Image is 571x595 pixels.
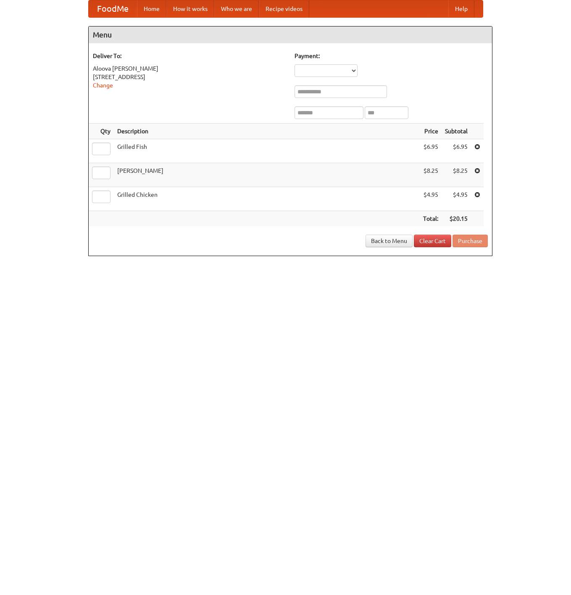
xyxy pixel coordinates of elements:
[89,26,492,43] h4: Menu
[137,0,166,17] a: Home
[420,139,442,163] td: $6.95
[442,187,471,211] td: $4.95
[442,124,471,139] th: Subtotal
[114,187,420,211] td: Grilled Chicken
[93,64,286,73] div: Aloova [PERSON_NAME]
[453,235,488,247] button: Purchase
[114,139,420,163] td: Grilled Fish
[166,0,214,17] a: How it works
[93,52,286,60] h5: Deliver To:
[420,211,442,227] th: Total:
[414,235,451,247] a: Clear Cart
[259,0,309,17] a: Recipe videos
[93,73,286,81] div: [STREET_ADDRESS]
[114,124,420,139] th: Description
[366,235,413,247] a: Back to Menu
[442,211,471,227] th: $20.15
[420,124,442,139] th: Price
[442,139,471,163] td: $6.95
[214,0,259,17] a: Who we are
[442,163,471,187] td: $8.25
[114,163,420,187] td: [PERSON_NAME]
[89,124,114,139] th: Qty
[448,0,474,17] a: Help
[420,187,442,211] td: $4.95
[295,52,488,60] h5: Payment:
[420,163,442,187] td: $8.25
[89,0,137,17] a: FoodMe
[93,82,113,89] a: Change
